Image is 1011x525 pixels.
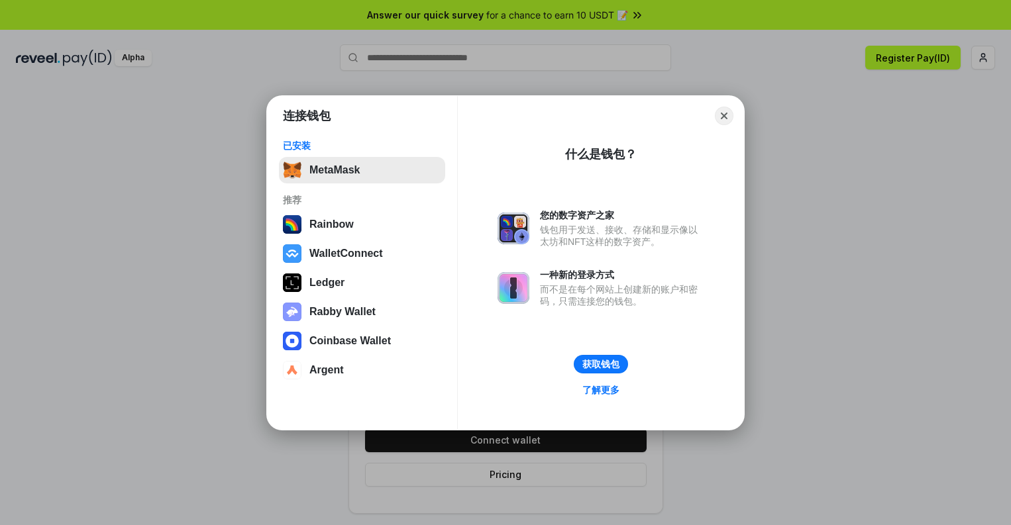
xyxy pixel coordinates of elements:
img: svg+xml,%3Csvg%20xmlns%3D%22http%3A%2F%2Fwww.w3.org%2F2000%2Fsvg%22%20width%3D%2228%22%20height%3... [283,273,301,292]
div: 钱包用于发送、接收、存储和显示像以太坊和NFT这样的数字资产。 [540,224,704,248]
img: svg+xml,%3Csvg%20width%3D%2228%22%20height%3D%2228%22%20viewBox%3D%220%200%2028%2028%22%20fill%3D... [283,332,301,350]
button: MetaMask [279,157,445,183]
button: Coinbase Wallet [279,328,445,354]
img: svg+xml,%3Csvg%20fill%3D%22none%22%20height%3D%2233%22%20viewBox%3D%220%200%2035%2033%22%20width%... [283,161,301,179]
img: svg+xml,%3Csvg%20xmlns%3D%22http%3A%2F%2Fwww.w3.org%2F2000%2Fsvg%22%20fill%3D%22none%22%20viewBox... [283,303,301,321]
div: 已安装 [283,140,441,152]
div: Ledger [309,277,345,289]
a: 了解更多 [574,381,627,399]
div: 了解更多 [582,384,619,396]
img: svg+xml,%3Csvg%20xmlns%3D%22http%3A%2F%2Fwww.w3.org%2F2000%2Fsvg%22%20fill%3D%22none%22%20viewBox... [498,213,529,244]
div: 您的数字资产之家 [540,209,704,221]
button: Rabby Wallet [279,299,445,325]
button: WalletConnect [279,240,445,267]
div: 什么是钱包？ [565,146,637,162]
img: svg+xml,%3Csvg%20xmlns%3D%22http%3A%2F%2Fwww.w3.org%2F2000%2Fsvg%22%20fill%3D%22none%22%20viewBox... [498,272,529,304]
button: 获取钱包 [574,355,628,373]
h1: 连接钱包 [283,108,331,124]
button: Close [715,107,733,125]
img: svg+xml,%3Csvg%20width%3D%2228%22%20height%3D%2228%22%20viewBox%3D%220%200%2028%2028%22%20fill%3D... [283,244,301,263]
div: 获取钱包 [582,358,619,370]
button: Ledger [279,269,445,296]
div: Argent [309,364,344,376]
button: Argent [279,357,445,383]
div: Rabby Wallet [309,306,376,318]
div: WalletConnect [309,248,383,260]
div: 推荐 [283,194,441,206]
div: Coinbase Wallet [309,335,391,347]
img: svg+xml,%3Csvg%20width%3D%2228%22%20height%3D%2228%22%20viewBox%3D%220%200%2028%2028%22%20fill%3D... [283,361,301,379]
button: Rainbow [279,211,445,238]
img: svg+xml,%3Csvg%20width%3D%22120%22%20height%3D%22120%22%20viewBox%3D%220%200%20120%20120%22%20fil... [283,215,301,234]
div: 而不是在每个网站上创建新的账户和密码，只需连接您的钱包。 [540,283,704,307]
div: MetaMask [309,164,360,176]
div: 一种新的登录方式 [540,269,704,281]
div: Rainbow [309,218,354,230]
